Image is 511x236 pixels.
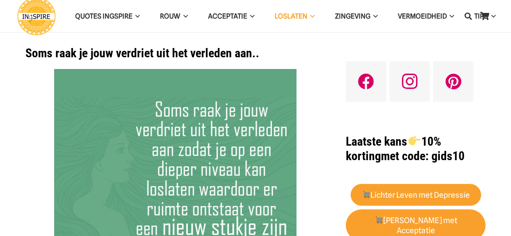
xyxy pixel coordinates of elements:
a: Zoeken [460,6,476,26]
a: 🛒Lichter Leven met Depressie [351,184,481,206]
span: QUOTES INGSPIRE [75,12,132,20]
span: ROUW Menu [180,6,187,26]
span: Zingeving [335,12,370,20]
strong: [PERSON_NAME] met Acceptatie [374,216,457,235]
span: Acceptatie Menu [247,6,254,26]
a: Instagram [389,61,430,102]
span: VERMOEIDHEID Menu [447,6,454,26]
strong: Lichter Leven met Depressie [362,190,470,200]
a: AcceptatieAcceptatie Menu [198,6,265,27]
img: 👉 [408,135,421,147]
a: ROUWROUW Menu [150,6,198,27]
span: Loslaten Menu [307,6,315,26]
img: 🛒 [362,190,370,198]
span: ROUW [160,12,180,20]
span: VERMOEIDHEID [398,12,447,20]
h1: met code: gids10 [346,134,486,163]
span: QUOTES INGSPIRE Menu [132,6,140,26]
span: Acceptatie [208,12,247,20]
span: TIPS [474,12,488,20]
a: LoslatenLoslaten Menu [265,6,325,27]
a: ZingevingZingeving Menu [325,6,388,27]
img: 🛒 [375,216,383,223]
span: TIPS Menu [488,6,495,26]
a: QUOTES INGSPIREQUOTES INGSPIRE Menu [65,6,150,27]
a: TIPSTIPS Menu [464,6,505,27]
strong: Laatste kans 10% korting [346,134,441,163]
a: Facebook [346,61,386,102]
a: Pinterest [433,61,473,102]
span: Loslaten [275,12,307,20]
span: Zingeving Menu [370,6,378,26]
h1: Soms raak je jouw verdriet uit het verleden aan.. [25,46,326,61]
a: VERMOEIDHEIDVERMOEIDHEID Menu [388,6,464,27]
